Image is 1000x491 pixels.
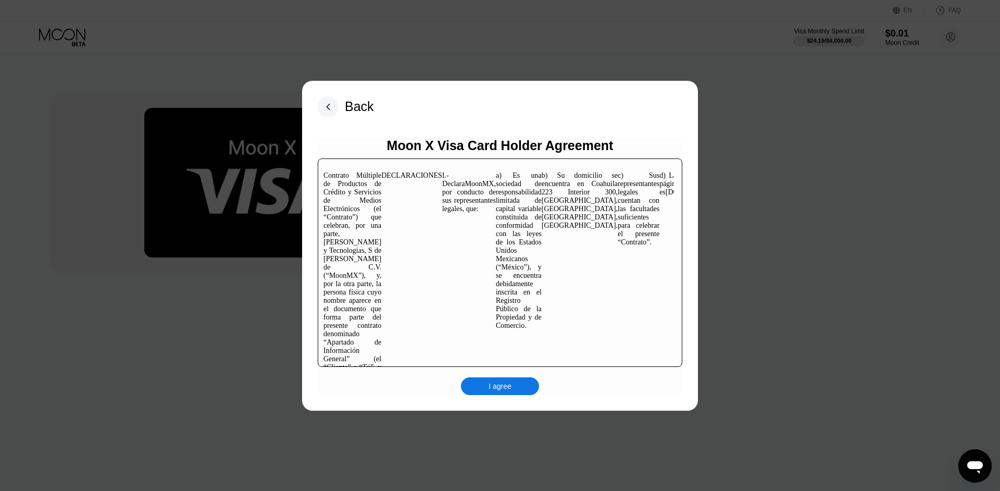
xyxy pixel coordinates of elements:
[345,99,374,114] div: Back
[318,96,374,117] div: Back
[618,171,659,246] span: ) Sus representantes legales cuentan con las facultades suficientes para celebrar el presente “Co...
[387,138,614,153] div: Moon X Visa Card Holder Agreement
[618,171,621,179] span: c
[465,180,494,188] span: MoonMX
[496,171,542,329] span: a) Es una sociedad de responsabilidad limitada de capital variable constituida de conformidad con...
[381,171,442,179] span: DECLARACIONES
[323,238,381,279] span: [PERSON_NAME] y Tecnologías, S de [PERSON_NAME] de C.V. (“MoonMX”),
[542,205,618,229] span: , [GEOGRAPHIC_DATA], [GEOGRAPHIC_DATA].
[489,382,511,391] div: I agree
[666,188,728,196] span: [DOMAIN_NAME].
[323,272,381,379] span: y, por la otra parte, la persona física cuyo nombre aparece en el documento que forma parte del p...
[442,171,465,188] span: I.- Declara
[323,171,381,238] span: Contrato Múltiple de Productos de Crédito y Servicios de Medios Electrónicos (el “Contrato”) que ...
[542,171,618,188] span: b) Su domicilio se encuentra en
[958,449,992,483] iframe: Button to launch messaging window
[442,180,496,213] span: , por conducto de sus representantes legales, que:
[659,171,727,196] span: ) La dirección de su página web es
[659,171,663,179] span: d
[542,180,618,213] span: Coahuila 223 Interior 300, [GEOGRAPHIC_DATA], [GEOGRAPHIC_DATA]
[461,377,539,395] div: I agree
